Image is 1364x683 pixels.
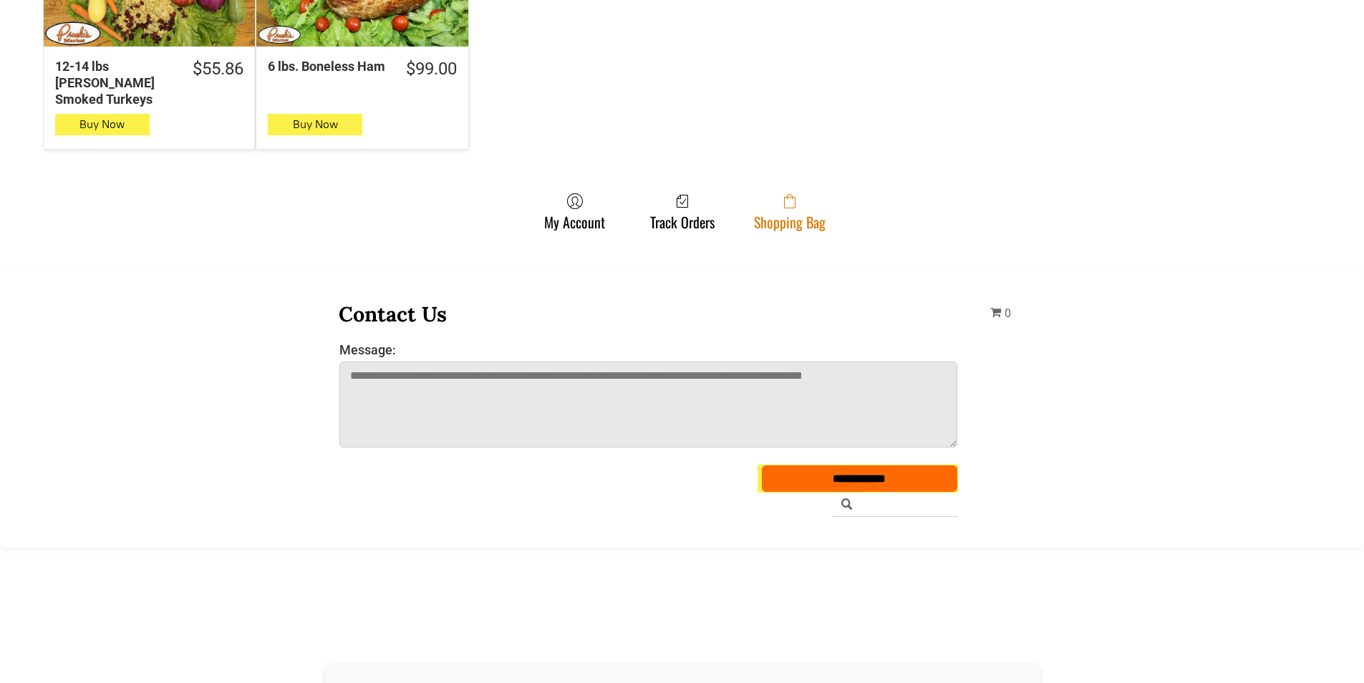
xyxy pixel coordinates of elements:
[55,114,150,135] button: Buy Now
[268,114,362,135] button: Buy Now
[55,58,174,108] div: 12-14 lbs [PERSON_NAME] Smoked Turkeys
[643,193,722,231] a: Track Orders
[256,58,468,80] a: $99.006 lbs. Boneless Ham
[79,117,125,131] span: Buy Now
[537,193,612,231] a: My Account
[193,58,243,80] div: $55.86
[406,58,457,80] div: $99.00
[747,193,833,231] a: Shopping Bag
[339,301,959,327] h3: Contact Us
[44,58,255,108] a: $55.8612-14 lbs [PERSON_NAME] Smoked Turkeys
[268,58,387,74] div: 6 lbs. Boneless Ham
[339,342,958,357] label: Message:
[293,117,338,131] span: Buy Now
[1005,306,1011,320] span: 0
